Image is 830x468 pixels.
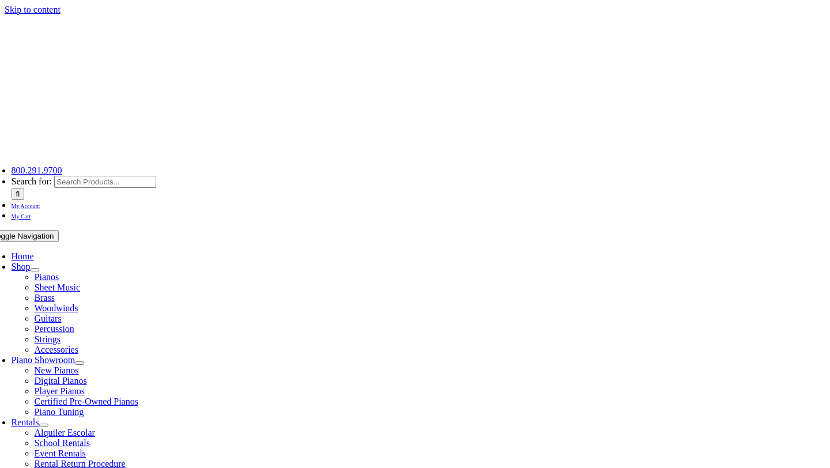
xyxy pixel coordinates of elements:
a: Strings [35,334,61,344]
input: Search Products... [54,176,156,188]
a: Digital Pianos [35,376,87,386]
button: Open submenu of Shop [30,268,39,271]
a: My Account [12,200,40,210]
button: Open submenu of Piano Showroom [75,361,84,365]
a: Player Pianos [35,386,85,396]
a: Skip to content [5,5,61,14]
a: Event Rentals [35,448,86,458]
a: Shop [12,262,31,271]
span: Search for: [12,176,52,186]
a: My Cart [12,210,31,220]
a: Guitars [35,314,62,323]
span: My Cart [12,213,31,220]
a: Brass [35,293,55,303]
a: Home [12,251,34,261]
a: Pianos [35,272,59,282]
a: Percussion [35,324,74,334]
a: Piano Tuning [35,407,84,417]
input: Search [12,188,25,200]
a: Woodwinds [35,303,78,313]
a: Piano Showroom [12,355,76,365]
a: New Pianos [35,365,79,375]
a: Sheet Music [35,282,81,292]
a: Rentals [12,417,39,427]
span: My Account [12,203,40,209]
a: Accessories [35,345,78,354]
a: 800.291.9700 [12,165,62,175]
button: Open submenu of Rentals [39,424,48,427]
a: School Rentals [35,438,90,448]
a: Alquiler Escolar [35,428,95,437]
a: Certified Pre-Owned Pianos [35,397,138,406]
